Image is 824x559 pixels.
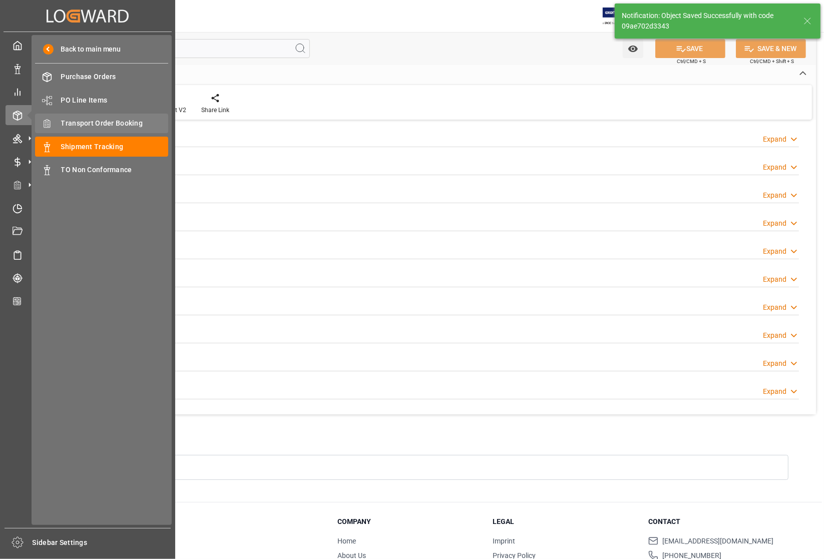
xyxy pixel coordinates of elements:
[763,274,786,285] div: Expand
[763,190,786,201] div: Expand
[763,330,786,341] div: Expand
[6,82,170,102] a: My Reports
[763,162,786,173] div: Expand
[6,36,170,55] a: My Cockpit
[201,106,229,115] div: Share Link
[61,95,169,106] span: PO Line Items
[6,268,170,288] a: Tracking Shipment
[493,537,516,545] a: Imprint
[677,58,706,65] span: Ctrl/CMD + S
[6,198,170,218] a: Timeslot Management V2
[35,67,168,87] a: Purchase Orders
[736,39,806,58] button: SAVE & NEW
[66,548,312,557] p: Version [DATE]
[493,516,636,527] h3: Legal
[763,302,786,313] div: Expand
[763,134,786,145] div: Expand
[61,72,169,82] span: Purchase Orders
[6,222,170,241] a: Document Management
[35,160,168,180] a: TO Non Conformance
[6,245,170,264] a: Sailing Schedules
[763,358,786,369] div: Expand
[33,537,171,548] span: Sidebar Settings
[54,44,121,55] span: Back to main menu
[61,142,169,152] span: Shipment Tracking
[35,114,168,133] a: Transport Order Booking
[46,39,310,58] input: Search Fields
[655,39,725,58] button: SAVE
[763,386,786,397] div: Expand
[648,516,791,527] h3: Contact
[61,118,169,129] span: Transport Order Booking
[623,39,643,58] button: open menu
[750,58,794,65] span: Ctrl/CMD + Shift + S
[61,165,169,175] span: TO Non Conformance
[6,291,170,311] a: CO2 Calculator
[337,537,356,545] a: Home
[763,246,786,257] div: Expand
[6,59,170,78] a: Data Management
[603,8,637,25] img: Exertis%20JAM%20-%20Email%20Logo.jpg_1722504956.jpg
[35,90,168,110] a: PO Line Items
[622,11,794,32] div: Notification: Object Saved Successfully with code 09ae702d3343
[662,536,773,546] span: [EMAIL_ADDRESS][DOMAIN_NAME]
[35,137,168,156] a: Shipment Tracking
[66,539,312,548] p: © 2025 Logward. All rights reserved.
[763,218,786,229] div: Expand
[337,516,480,527] h3: Company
